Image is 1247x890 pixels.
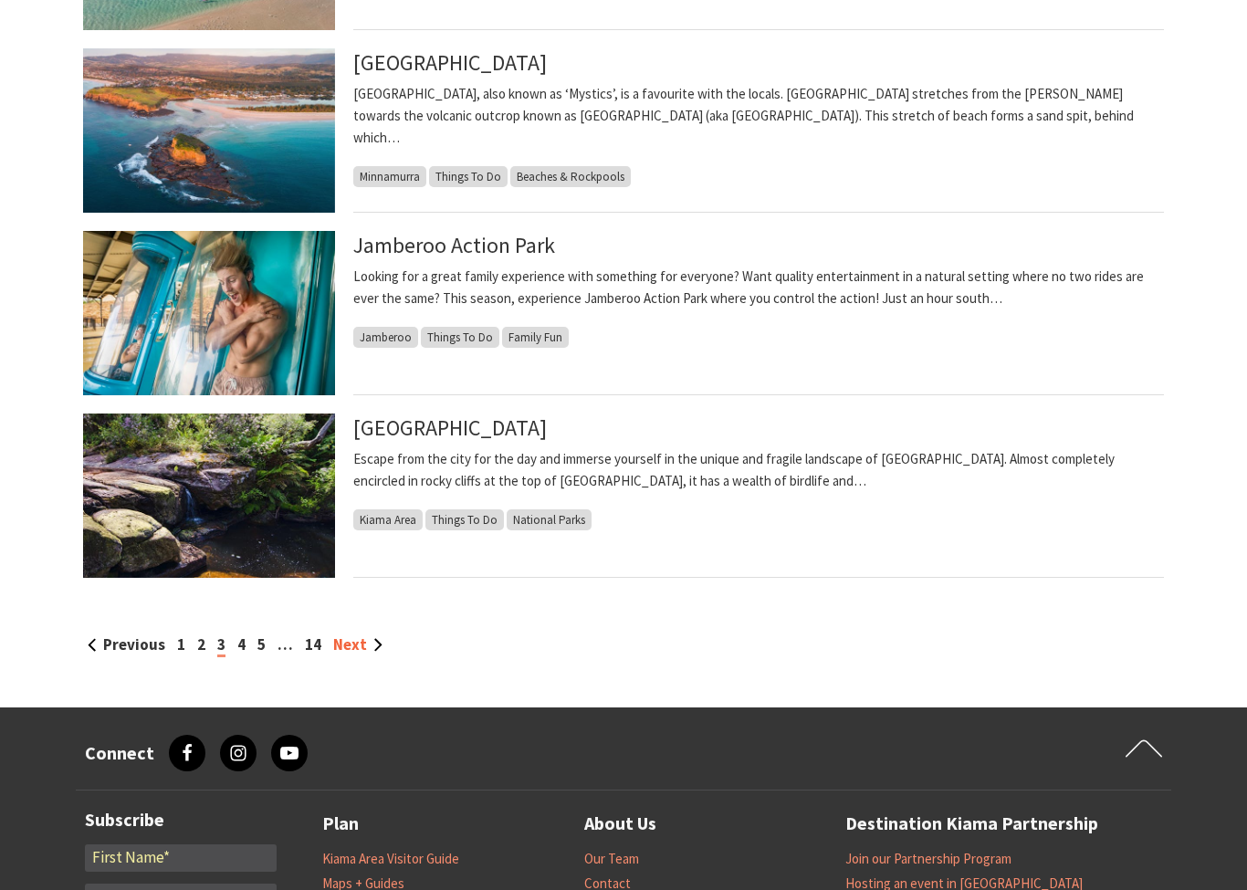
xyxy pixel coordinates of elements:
span: Family Fun [502,327,569,348]
span: … [278,634,293,654]
a: Destination Kiama Partnership [845,809,1098,839]
a: 1 [177,634,185,654]
h3: Subscribe [85,809,277,831]
a: Previous [88,634,165,654]
span: Kiama Area [353,509,423,530]
span: Minnamurra [353,166,426,187]
a: Plan [322,809,359,839]
a: [GEOGRAPHIC_DATA] [353,414,547,442]
span: Jamberoo [353,327,418,348]
p: [GEOGRAPHIC_DATA], also known as ‘Mystics’, is a favourite with the locals. [GEOGRAPHIC_DATA] str... [353,83,1164,149]
img: Mystics Beach & Rangoon Island [83,48,335,213]
a: 4 [237,634,246,654]
img: Barren Grounds Nature Reserve, Stone Bridge. Photo: John Spencer/NSW Government [83,414,335,578]
span: Beaches & Rockpools [510,166,631,187]
p: Escape from the city for the day and immerse yourself in the unique and fragile landscape of [GEO... [353,448,1164,492]
p: Looking for a great family experience with something for everyone? Want quality entertainment in ... [353,266,1164,309]
span: Things To Do [429,166,508,187]
input: First Name* [85,844,277,872]
a: Next [333,634,382,654]
span: Things To Do [421,327,499,348]
span: Things To Do [425,509,504,530]
span: National Parks [507,509,592,530]
a: Join our Partnership Program [845,850,1011,868]
a: Kiama Area Visitor Guide [322,850,459,868]
a: 5 [257,634,266,654]
img: A Truly Hair Raising Experience - The Stinger, only at Jamberoo! [83,231,335,395]
a: About Us [584,809,656,839]
span: 3 [217,634,225,657]
a: [GEOGRAPHIC_DATA] [353,48,547,77]
h3: Connect [85,742,154,764]
a: Our Team [584,850,639,868]
a: 14 [305,634,321,654]
a: 2 [197,634,205,654]
a: Jamberoo Action Park [353,231,555,259]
